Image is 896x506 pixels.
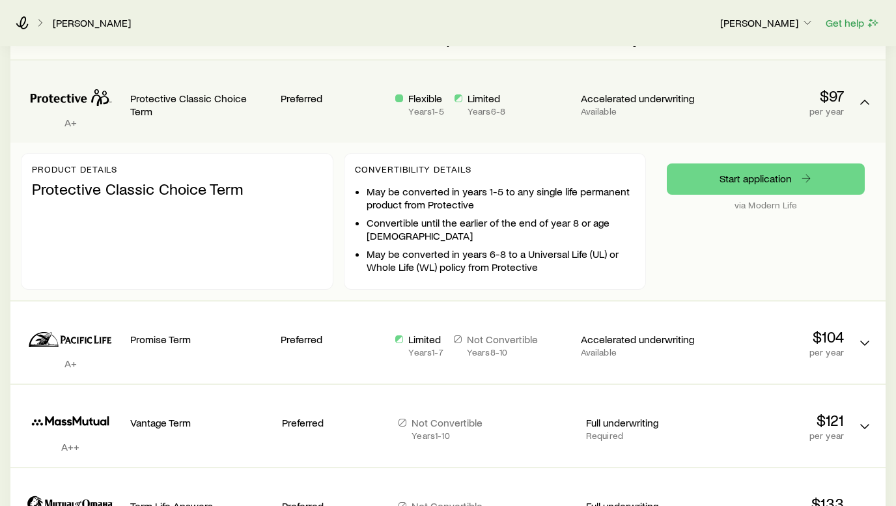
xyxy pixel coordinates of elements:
p: Required [586,430,692,441]
p: Years 6 - 8 [468,106,505,117]
p: $121 [703,411,844,429]
p: Convertibility Details [355,164,635,175]
a: Start application [667,163,865,195]
button: [PERSON_NAME] [720,16,815,31]
p: Years 1 - 10 [412,430,483,441]
a: [PERSON_NAME] [52,17,132,29]
li: May be converted in years 6-8 to a Universal Life (UL) or Whole Life (WL) policy from Protective [367,247,635,274]
p: Not Convertible [467,333,538,346]
p: Vantage Term [130,416,272,429]
p: Limited [468,92,505,105]
p: Accelerated underwriting [581,333,694,346]
li: Convertible until the earlier of the end of year 8 or age [DEMOGRAPHIC_DATA] [367,216,635,242]
p: Years 8 - 10 [467,347,538,358]
p: Limited [408,333,443,346]
p: Flexible [408,92,443,105]
button: Get help [825,16,880,31]
p: Preferred [281,92,385,105]
p: [PERSON_NAME] [720,16,814,29]
p: A+ [21,357,120,370]
p: Years 1 - 5 [408,106,443,117]
p: A++ [21,440,120,453]
p: $97 [705,87,845,105]
p: via Modern Life [667,200,865,210]
p: $104 [705,328,845,346]
p: Protective Classic Choice Term [32,180,322,198]
p: Not Convertible [412,416,483,429]
p: Product details [32,164,322,175]
p: Accelerated underwriting [581,92,694,105]
p: Full underwriting [586,416,692,429]
p: Promise Term [130,333,270,346]
li: May be converted in years 1-5 to any single life permanent product from Protective [367,185,635,211]
p: Available [581,347,694,358]
p: Protective Classic Choice Term [130,92,270,118]
p: A+ [21,116,120,129]
p: Preferred [282,416,388,429]
p: Preferred [281,333,385,346]
p: Years 1 - 7 [408,347,443,358]
p: Available [581,106,694,117]
p: per year [705,347,845,358]
p: per year [705,106,845,117]
p: per year [703,430,844,441]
